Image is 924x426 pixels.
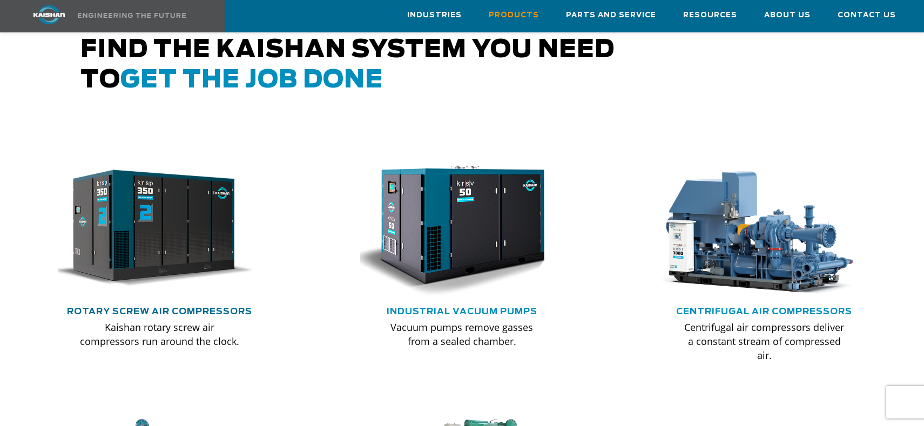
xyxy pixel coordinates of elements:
[352,160,555,297] img: krsv50
[387,307,537,316] a: Industrial Vacuum Pumps
[683,9,737,22] span: Resources
[360,160,563,297] div: krsv50
[407,9,462,22] span: Industries
[50,160,253,297] img: krsp350
[58,160,261,297] div: krsp350
[9,5,90,24] img: kaishan logo
[566,9,656,22] span: Parts and Service
[489,1,539,30] a: Products
[80,320,240,348] p: Kaishan rotary screw air compressors run around the clock.
[764,9,811,22] span: About Us
[382,320,542,348] p: Vacuum pumps remove gasses from a sealed chamber.
[684,320,844,362] p: Centrifugal air compressors deliver a constant stream of compressed air.
[764,1,811,30] a: About Us
[407,1,462,30] a: Industries
[838,1,896,30] a: Contact Us
[655,160,858,297] img: thumb-centrifugal-compressor
[80,38,615,92] span: Find the kaishan system you need to
[489,9,539,22] span: Products
[566,1,656,30] a: Parts and Service
[663,160,866,297] div: thumb-centrifugal-compressor
[120,68,383,92] span: get the job done
[683,1,737,30] a: Resources
[676,307,852,316] a: Centrifugal Air Compressors
[838,9,896,22] span: Contact Us
[67,307,252,316] a: Rotary Screw Air Compressors
[78,13,186,18] img: Engineering the future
